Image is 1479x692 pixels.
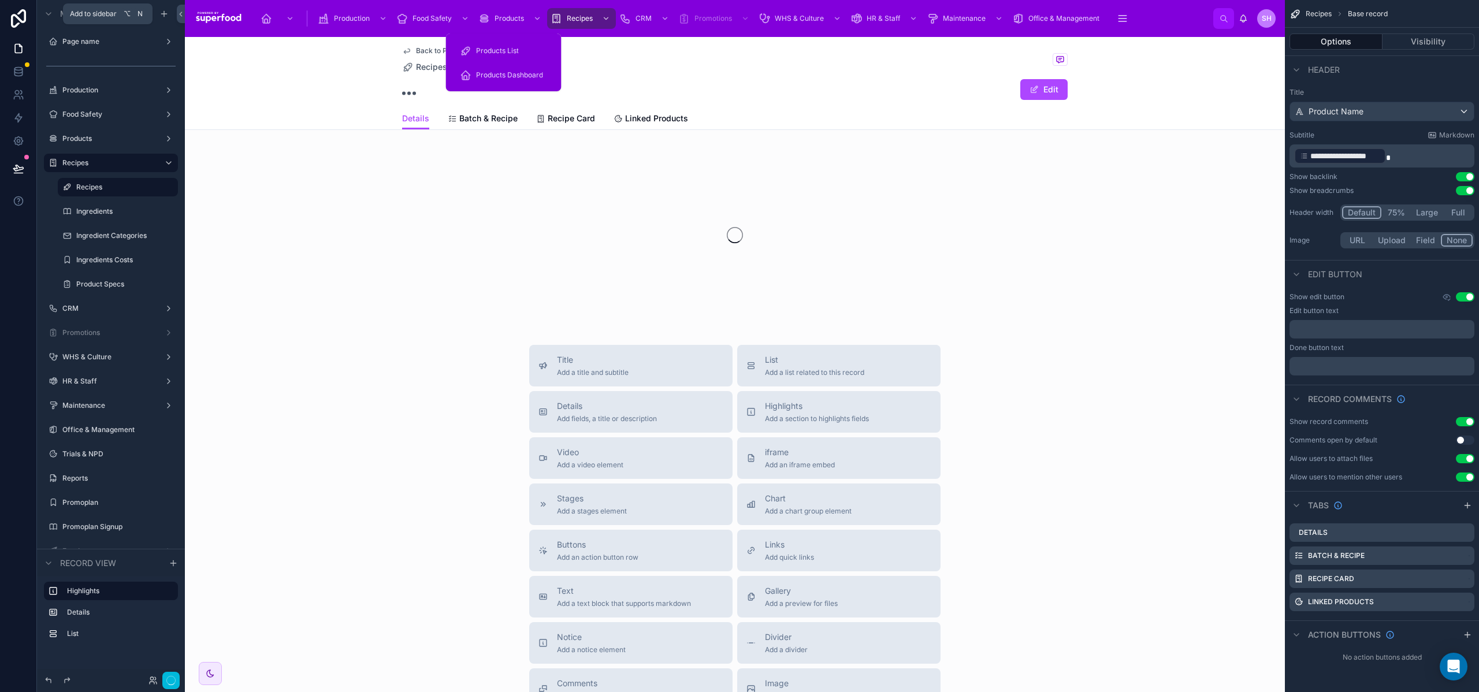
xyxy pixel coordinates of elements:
span: Image [765,678,838,689]
span: Recipe Card [548,113,595,124]
a: Promotions [675,8,755,29]
span: Title [557,354,629,366]
label: Product Specs [76,280,171,289]
button: Default [1342,206,1381,219]
label: HR & Staff [62,377,155,386]
label: Title [1290,88,1474,97]
button: GalleryAdd a preview for files [737,576,941,617]
a: Production [314,8,393,29]
a: Recipes [402,61,447,73]
a: HR & Staff [847,8,923,29]
span: Batch & Recipe [459,113,518,124]
span: HR & Staff [867,14,900,23]
span: Production [334,14,370,23]
button: None [1441,234,1473,247]
span: Add fields, a title or description [557,414,657,423]
button: DetailsAdd fields, a title or description [529,391,733,433]
span: iframe [765,447,835,458]
label: Ingredients [76,207,171,216]
span: N [135,9,144,18]
span: Add an action button row [557,553,638,562]
span: Divider [765,631,808,643]
span: Add an iframe embed [765,460,835,470]
label: Trials & NPD [62,449,171,459]
span: Product Name [1309,106,1363,117]
a: Recipes [76,183,171,192]
label: Show edit button [1290,292,1344,302]
span: Comments [557,678,642,689]
label: Office & Management [62,425,171,434]
button: Upload [1373,234,1411,247]
span: WHS & Culture [775,14,824,23]
span: Recipes [1306,9,1332,18]
span: Record comments [1308,393,1392,405]
span: Products Dashboard [476,70,543,80]
div: Comments open by default [1290,436,1377,445]
label: Details [1299,528,1328,537]
label: Done button text [1290,343,1344,352]
div: scrollable content [252,6,1213,31]
div: scrollable content [1290,320,1474,338]
a: WHS & Culture [755,8,847,29]
span: Back to Products Dashboard [416,46,510,55]
span: Links [765,539,814,550]
a: Recipes [62,158,155,168]
span: Promotions [694,14,732,23]
label: Image [1290,236,1336,245]
button: 75% [1381,206,1411,219]
span: Video [557,447,623,458]
div: scrollable content [37,576,185,654]
span: Details [557,400,657,412]
label: Recipe Card [1308,574,1354,583]
span: Record view [60,557,116,569]
a: EasyImport [62,546,155,556]
label: Maintenance [62,401,155,410]
label: Subtitle [1290,131,1314,140]
span: Buttons [557,539,638,550]
label: List [67,629,169,638]
label: Promoplan Signup [62,522,171,531]
button: StagesAdd a stages element [529,483,733,525]
div: Show record comments [1290,417,1368,426]
span: Add a title and subtitle [557,368,629,377]
button: TitleAdd a title and subtitle [529,345,733,386]
span: Chart [765,493,852,504]
div: scrollable content [1290,357,1474,375]
label: Header width [1290,208,1336,217]
span: Markdown [1439,131,1474,140]
a: Production [62,85,155,95]
button: Large [1411,206,1443,219]
label: Details [67,608,169,617]
button: URL [1342,234,1373,247]
span: CRM [636,14,652,23]
span: Add a list related to this record [765,368,864,377]
a: Batch & Recipe [448,108,518,131]
label: Page name [62,37,155,46]
span: Add a divider [765,645,808,654]
button: TextAdd a text block that supports markdown [529,576,733,617]
span: Maintenance [943,14,986,23]
span: Highlights [765,400,869,412]
label: Products [62,134,155,143]
span: Gallery [765,585,838,597]
span: Menu [60,8,84,20]
label: Food Safety [62,110,155,119]
span: Add to sidebar [70,9,117,18]
button: ListAdd a list related to this record [737,345,941,386]
span: SH [1262,14,1272,23]
label: Promoplan [62,498,171,507]
button: Full [1443,206,1473,219]
div: Allow users to mention other users [1290,473,1402,482]
a: Recipe Card [536,108,595,131]
span: Text [557,585,691,597]
div: Show backlink [1290,172,1337,181]
label: Reports [62,474,171,483]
